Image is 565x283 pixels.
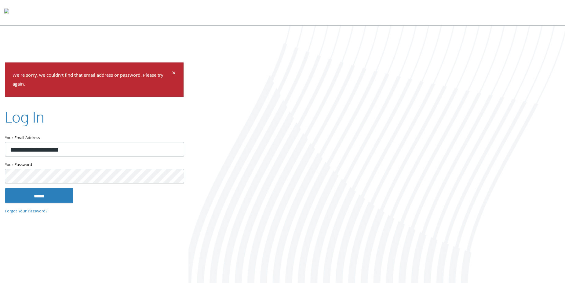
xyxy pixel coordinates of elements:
[172,68,176,80] span: ×
[5,161,184,169] label: Your Password
[5,106,44,127] h2: Log In
[13,72,171,89] p: We're sorry, we couldn't find that email address or password. Please try again.
[4,6,9,19] img: todyl-logo-dark.svg
[172,70,176,78] button: Dismiss alert
[5,208,48,215] a: Forgot Your Password?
